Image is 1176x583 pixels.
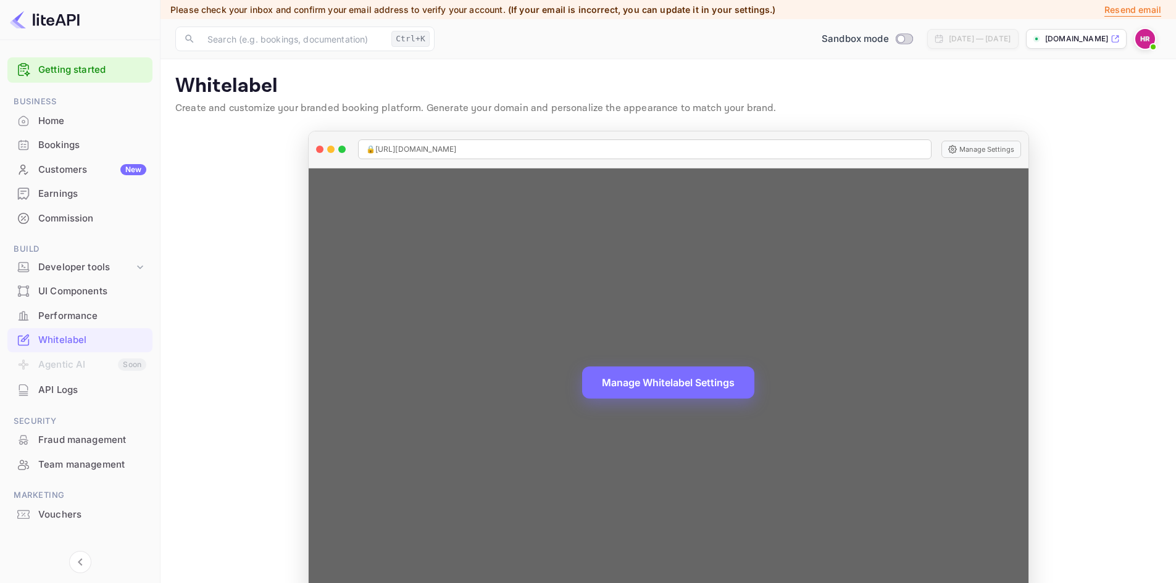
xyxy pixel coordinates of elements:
div: Bookings [7,133,152,157]
span: Build [7,242,152,256]
div: API Logs [38,383,146,397]
div: New [120,164,146,175]
span: Please check your inbox and confirm your email address to verify your account. [170,4,506,15]
p: Create and customize your branded booking platform. Generate your domain and personalize the appe... [175,101,1161,116]
img: Hugo Ruano [1135,29,1155,49]
span: Security [7,415,152,428]
a: Vouchers [7,503,152,526]
div: Fraud management [7,428,152,452]
div: CustomersNew [7,158,152,182]
p: Whitelabel [175,74,1161,99]
div: Ctrl+K [391,31,430,47]
div: Commission [38,212,146,226]
a: UI Components [7,279,152,302]
div: Performance [38,309,146,323]
div: Fraud management [38,433,146,447]
a: API Logs [7,378,152,401]
a: Getting started [38,63,146,77]
button: Collapse navigation [69,551,91,573]
div: Whitelabel [7,328,152,352]
a: Commission [7,207,152,229]
div: Performance [7,304,152,328]
input: Search (e.g. bookings, documentation) [200,27,386,51]
div: Developer tools [7,257,152,278]
div: Team management [7,453,152,477]
a: Fraud management [7,428,152,451]
span: Business [7,95,152,109]
p: Resend email [1104,3,1161,17]
div: UI Components [7,279,152,304]
div: [DATE] — [DATE] [949,33,1011,44]
a: Bookings [7,133,152,156]
div: Switch to Production mode [817,32,917,46]
div: Customers [38,163,146,177]
div: Home [38,114,146,128]
span: Sandbox mode [822,32,889,46]
a: Earnings [7,182,152,205]
p: [DOMAIN_NAME] [1045,33,1108,44]
span: 🔒 [URL][DOMAIN_NAME] [366,144,457,155]
div: Getting started [7,57,152,83]
button: Manage Whitelabel Settings [582,366,754,399]
div: Commission [7,207,152,231]
a: Team management [7,453,152,476]
div: Earnings [7,182,152,206]
a: CustomersNew [7,158,152,181]
div: Vouchers [38,508,146,522]
a: Performance [7,304,152,327]
span: (If your email is incorrect, you can update it in your settings.) [508,4,776,15]
div: Vouchers [7,503,152,527]
div: API Logs [7,378,152,402]
div: UI Components [38,284,146,299]
a: Whitelabel [7,328,152,351]
a: Home [7,109,152,132]
img: LiteAPI logo [10,10,80,30]
div: Whitelabel [38,333,146,347]
div: Earnings [38,187,146,201]
div: Developer tools [38,260,134,275]
span: Marketing [7,489,152,502]
button: Manage Settings [941,141,1021,158]
div: Bookings [38,138,146,152]
div: Team management [38,458,146,472]
div: Home [7,109,152,133]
